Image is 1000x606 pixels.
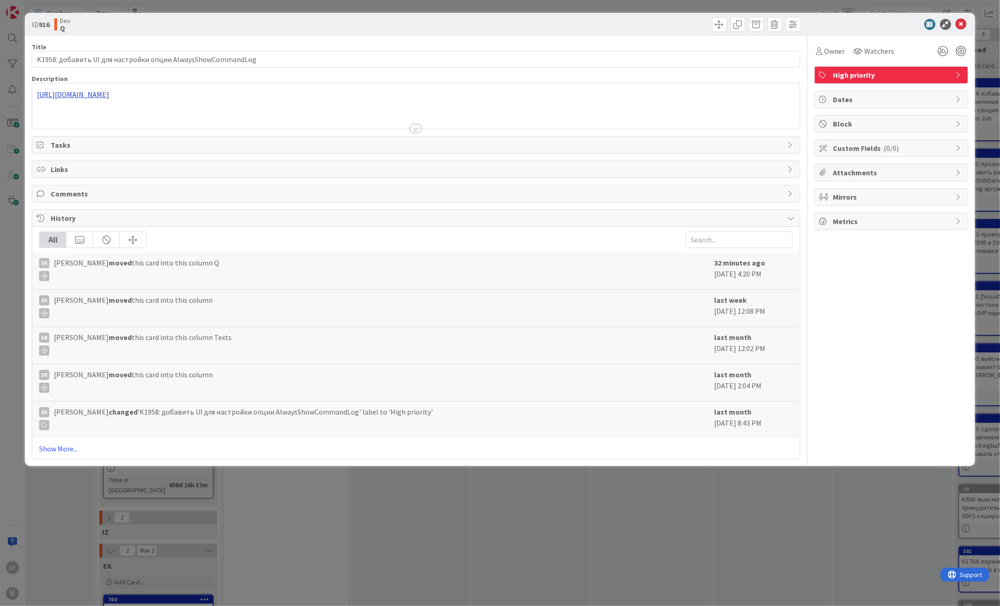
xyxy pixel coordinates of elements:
span: History [51,213,783,224]
span: [PERSON_NAME] this card into this column [54,294,213,318]
span: Comments [51,188,783,199]
div: SR [39,258,49,268]
input: type card name here... [32,51,800,68]
span: ID [32,19,50,30]
b: 32 minutes ago [715,258,766,267]
div: EK [39,407,49,417]
a: Show More... [39,443,792,454]
b: moved [109,295,132,305]
b: last month [715,407,752,416]
span: High priority [833,69,951,81]
span: Mirrors [833,191,951,202]
div: EK [39,295,49,306]
span: [PERSON_NAME] 'K1958: добавить UI для настройки опции AlwaysShowCommandLog' label to 'High priority' [54,406,433,430]
div: SR [39,333,49,343]
span: Tasks [51,139,783,150]
span: [PERSON_NAME] this card into this column Q [54,257,219,281]
div: [DATE] 12:02 PM [715,332,793,359]
b: last week [715,295,747,305]
b: moved [109,333,132,342]
span: Dev [60,17,70,24]
b: 916 [39,20,50,29]
span: Links [51,164,783,175]
b: moved [109,258,132,267]
span: Support [19,1,42,12]
label: Title [32,43,47,51]
span: Watchers [865,46,895,57]
b: last month [715,333,752,342]
span: [PERSON_NAME] this card into this column Texts [54,332,232,356]
div: SR [39,370,49,380]
span: Attachments [833,167,951,178]
b: changed [109,407,138,416]
div: [DATE] 2:04 PM [715,369,793,397]
span: Metrics [833,216,951,227]
a: [URL][DOMAIN_NAME] [37,90,109,99]
span: Custom Fields [833,143,951,154]
input: Search... [686,231,793,248]
span: Owner [825,46,845,57]
b: last month [715,370,752,379]
div: [DATE] 8:43 PM [715,406,793,434]
span: Dates [833,94,951,105]
div: [DATE] 4:20 PM [715,257,793,285]
div: All [40,232,66,248]
span: [PERSON_NAME] this card into this column [54,369,213,393]
span: Block [833,118,951,129]
b: moved [109,370,132,379]
span: ( 0/0 ) [884,144,899,153]
div: [DATE] 12:08 PM [715,294,793,322]
span: Description [32,75,68,83]
b: Q [60,24,70,32]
